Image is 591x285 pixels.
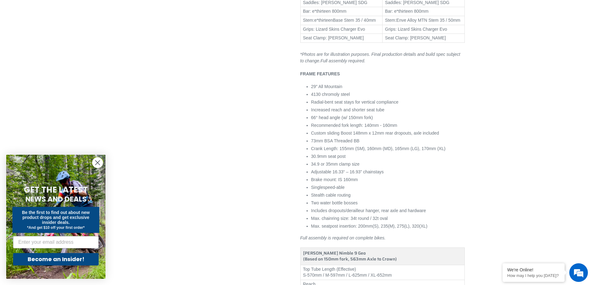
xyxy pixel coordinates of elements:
[311,154,346,159] span: 30.9mm seat post
[311,100,399,105] span: Radial-bent seat stays for vertical compliance
[25,194,87,204] span: NEWS AND DEALS
[311,115,373,120] span: 66° head angle (w/ 150mm fork)
[27,225,84,230] span: *And get $10 off your first order*
[22,210,90,225] span: Be the first to find out about new product drops and get exclusive insider deals.
[383,16,465,25] td: Stem:
[311,162,360,167] span: 34.9 or 35mm clamp size
[300,265,464,280] td: Top Tube Length (Effective) S-570mm / M-597mm / L-625mm / XL-652mm
[311,224,428,229] span: Max. seatpost insertion: 200mm(S), 235(M), 275(L), 320(XL)
[311,169,384,174] span: Adjustable 16.33“ – 16.93” chainstays
[311,138,360,143] span: 73mm BSA Threaded BB
[300,34,383,43] td: Seat Clamp: [PERSON_NAME]
[92,157,103,168] button: Close dialog
[311,123,397,128] span: Recommended fork length: 140mm - 160mm
[300,52,460,63] em: *Photos are for illustration purposes. Final production details and build spec subject to change.
[300,235,386,240] em: Full assembly is required on complete bikes.
[24,184,88,195] span: GET THE LATEST
[13,236,99,248] input: Enter your email address
[300,16,383,25] td: Stem:
[300,247,464,265] th: [PERSON_NAME] Nimble 9 Geo (Based on 150mm fork, 563mm Axle to Crown)
[320,58,365,63] span: Full assembly required.
[311,84,343,89] span: 29″ All Mountain
[300,7,383,16] td: Bar: e*thirteen 800mm
[311,146,445,151] span: Crank Length: 155mm (SM), 160mm (MD), 165mm (LG), 170mm (XL)
[507,267,560,272] div: We're Online!
[311,131,439,136] span: Custom sliding Boost 148mm x 12mm rear dropouts, axle included
[311,208,426,213] span: Includes dropouts/derailleur hanger, rear axle and hardware
[311,92,350,97] span: 4130 chromoly steel
[507,273,560,278] p: How may I help you today?
[396,18,460,23] span: Enve Alloy MTN Stem 35 / 50mm
[333,18,376,23] span: Base Stem 35 / 40mm
[300,25,383,34] td: Grips: Lizard Skins Charger Evo
[383,7,465,16] td: Bar: e*thirteen 800mm
[383,25,465,34] td: Grips: Lizard Skins Charger Evo
[311,185,345,190] span: Singlespeed-able
[311,216,388,221] span: Max. chainring size: 34t round / 32t oval
[311,193,351,198] span: Stealth cable routing
[383,34,465,43] td: Seat Clamp: [PERSON_NAME]
[13,253,99,265] button: Become an Insider!
[314,18,333,23] span: e*thirteen
[311,200,465,206] li: Two water bottle bosses
[311,107,385,112] span: Increased reach and shorter seat tube
[300,71,340,76] b: FRAME FEATURES
[311,176,465,183] li: Brake mount: IS 160mm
